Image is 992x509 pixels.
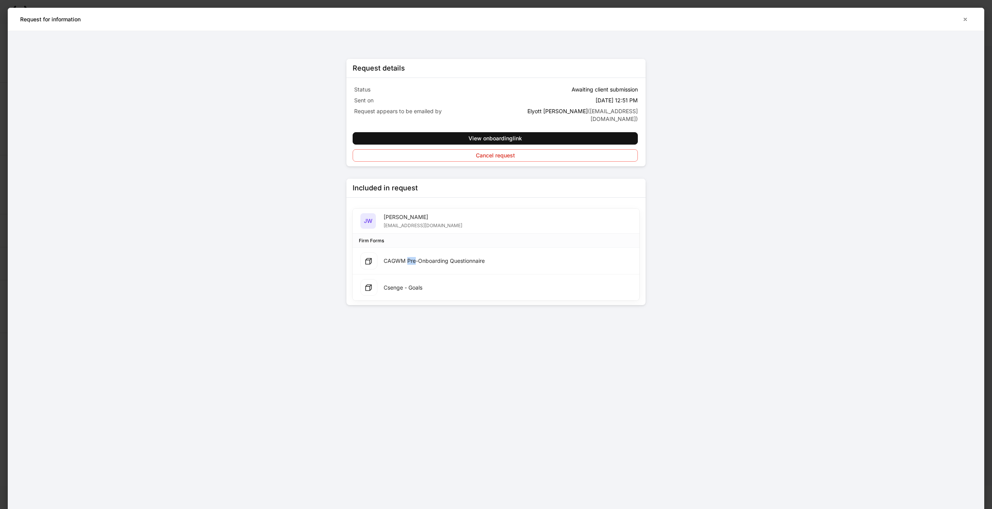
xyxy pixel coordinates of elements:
[353,132,638,145] button: View onboardinglink
[384,221,462,229] div: [EMAIL_ADDRESS][DOMAIN_NAME]
[364,217,372,225] h5: JW
[353,149,638,162] button: Cancel request
[588,108,638,122] span: ( [EMAIL_ADDRESS][DOMAIN_NAME] )
[354,107,494,115] p: Request appears to be emailed by
[353,183,418,193] div: Included in request
[20,16,81,23] h5: Request for information
[572,86,638,93] p: Awaiting client submission
[353,64,405,73] div: Request details
[384,257,485,265] div: CAGWM Pre-Onboarding Questionnaire
[498,107,638,123] p: Elyott [PERSON_NAME]
[384,213,462,221] div: [PERSON_NAME]
[354,97,494,104] p: Sent on
[468,136,522,141] div: View onboarding link
[596,97,638,104] p: [DATE] 12:51 PM
[359,237,384,244] div: Firm Forms
[354,86,494,93] p: Status
[476,153,515,158] div: Cancel request
[384,284,422,292] div: Csenge - Goals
